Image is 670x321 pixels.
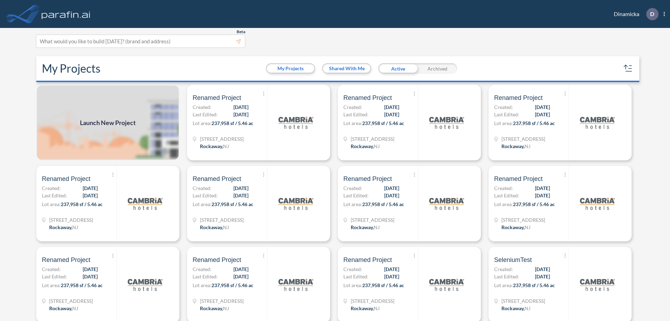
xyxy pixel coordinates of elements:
span: Last Edited: [193,111,218,118]
div: Rockaway, NJ [351,224,380,231]
span: 321 Mt Hope Ave [501,297,545,305]
span: Renamed Project [42,256,90,264]
span: 321 Mt Hope Ave [351,135,394,143]
span: [DATE] [83,265,98,273]
span: Last Edited: [193,192,218,199]
span: Rockaway , [501,305,524,311]
span: Created: [494,184,513,192]
span: [DATE] [83,184,98,192]
span: Lot area: [343,201,362,207]
img: logo [278,267,313,302]
div: Rockaway, NJ [200,143,229,150]
span: Rockaway , [49,305,72,311]
span: Last Edited: [343,111,368,118]
span: 237,958 sf / 5.46 ac [513,282,555,288]
span: [DATE] [233,192,248,199]
div: Rockaway, NJ [200,305,229,312]
span: Renamed Project [494,175,543,183]
img: logo [278,105,313,140]
img: add [36,85,179,160]
div: Dinamicka [603,8,665,20]
span: [DATE] [83,192,98,199]
span: 237,958 sf / 5.46 ac [61,282,103,288]
span: Created: [42,184,61,192]
span: Rockaway , [501,224,524,230]
img: logo [429,105,464,140]
span: Lot area: [193,201,211,207]
img: logo [278,186,313,221]
span: [DATE] [535,192,550,199]
a: Launch New Project [36,85,179,160]
h2: My Projects [42,62,100,75]
span: Rockaway , [49,224,72,230]
span: 237,958 sf / 5.46 ac [362,120,404,126]
span: Rockaway , [501,143,524,149]
span: 321 Mt Hope Ave [351,216,394,224]
span: NJ [374,305,380,311]
span: Renamed Project [343,256,392,264]
span: Renamed Project [343,94,392,102]
span: Lot area: [42,282,61,288]
span: Created: [42,265,61,273]
span: [DATE] [233,273,248,280]
span: 321 Mt Hope Ave [49,216,93,224]
span: Last Edited: [343,273,368,280]
div: Rockaway, NJ [501,143,530,150]
span: Last Edited: [494,111,519,118]
span: [DATE] [535,184,550,192]
span: Renamed Project [42,175,90,183]
img: logo [128,267,163,302]
div: Archived [418,63,457,74]
span: Created: [343,265,362,273]
p: D [650,11,654,17]
span: 237,958 sf / 5.46 ac [211,120,253,126]
span: Last Edited: [193,273,218,280]
span: Lot area: [494,282,513,288]
div: Rockaway, NJ [351,305,380,312]
img: logo [429,186,464,221]
span: Lot area: [193,282,211,288]
span: Renamed Project [494,94,543,102]
button: My Projects [267,64,314,73]
span: Last Edited: [42,192,67,199]
span: 321 Mt Hope Ave [49,297,93,305]
span: 321 Mt Hope Ave [501,135,545,143]
img: logo [580,267,615,302]
span: 237,958 sf / 5.46 ac [513,120,555,126]
span: 321 Mt Hope Ave [200,216,244,224]
img: logo [429,267,464,302]
div: Rockaway, NJ [200,224,229,231]
span: 321 Mt Hope Ave [351,297,394,305]
span: Created: [494,103,513,111]
span: Created: [494,265,513,273]
div: Rockaway, NJ [501,305,530,312]
span: Renamed Project [343,175,392,183]
span: [DATE] [384,265,399,273]
span: Rockaway , [351,305,374,311]
span: SeleniumTest [494,256,532,264]
span: 237,958 sf / 5.46 ac [61,201,103,207]
div: Rockaway, NJ [49,305,78,312]
span: Rockaway , [200,143,223,149]
span: NJ [72,305,78,311]
span: 321 Mt Hope Ave [501,216,545,224]
span: Lot area: [193,120,211,126]
span: 237,958 sf / 5.46 ac [362,201,404,207]
span: Created: [193,103,211,111]
span: NJ [223,224,229,230]
button: Shared With Me [323,64,370,73]
span: 321 Mt Hope Ave [200,135,244,143]
span: Rockaway , [200,224,223,230]
span: Beta [237,29,245,35]
span: [DATE] [384,192,399,199]
img: logo [40,7,92,21]
span: NJ [524,143,530,149]
span: NJ [374,224,380,230]
span: Renamed Project [193,94,241,102]
span: 237,958 sf / 5.46 ac [513,201,555,207]
span: [DATE] [233,265,248,273]
span: Lot area: [343,120,362,126]
span: Rockaway , [351,143,374,149]
span: Created: [343,184,362,192]
span: Rockaway , [351,224,374,230]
